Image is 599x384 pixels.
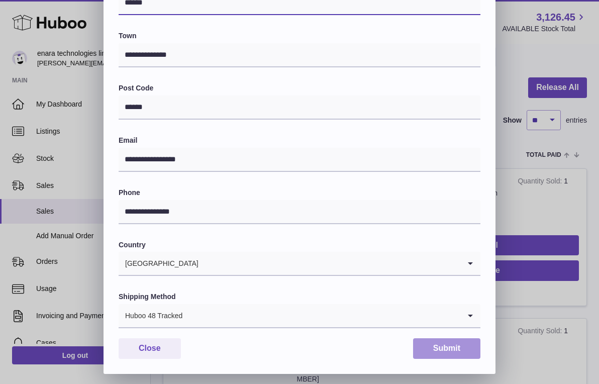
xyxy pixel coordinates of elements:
[183,304,460,327] input: Search for option
[413,338,480,359] button: Submit
[119,304,480,328] div: Search for option
[119,240,480,250] label: Country
[119,136,480,145] label: Email
[119,31,480,41] label: Town
[119,338,181,359] button: Close
[119,188,480,198] label: Phone
[119,292,480,302] label: Shipping Method
[119,83,480,93] label: Post Code
[119,304,183,327] span: Huboo 48 Tracked
[199,252,460,275] input: Search for option
[119,252,480,276] div: Search for option
[119,252,199,275] span: [GEOGRAPHIC_DATA]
